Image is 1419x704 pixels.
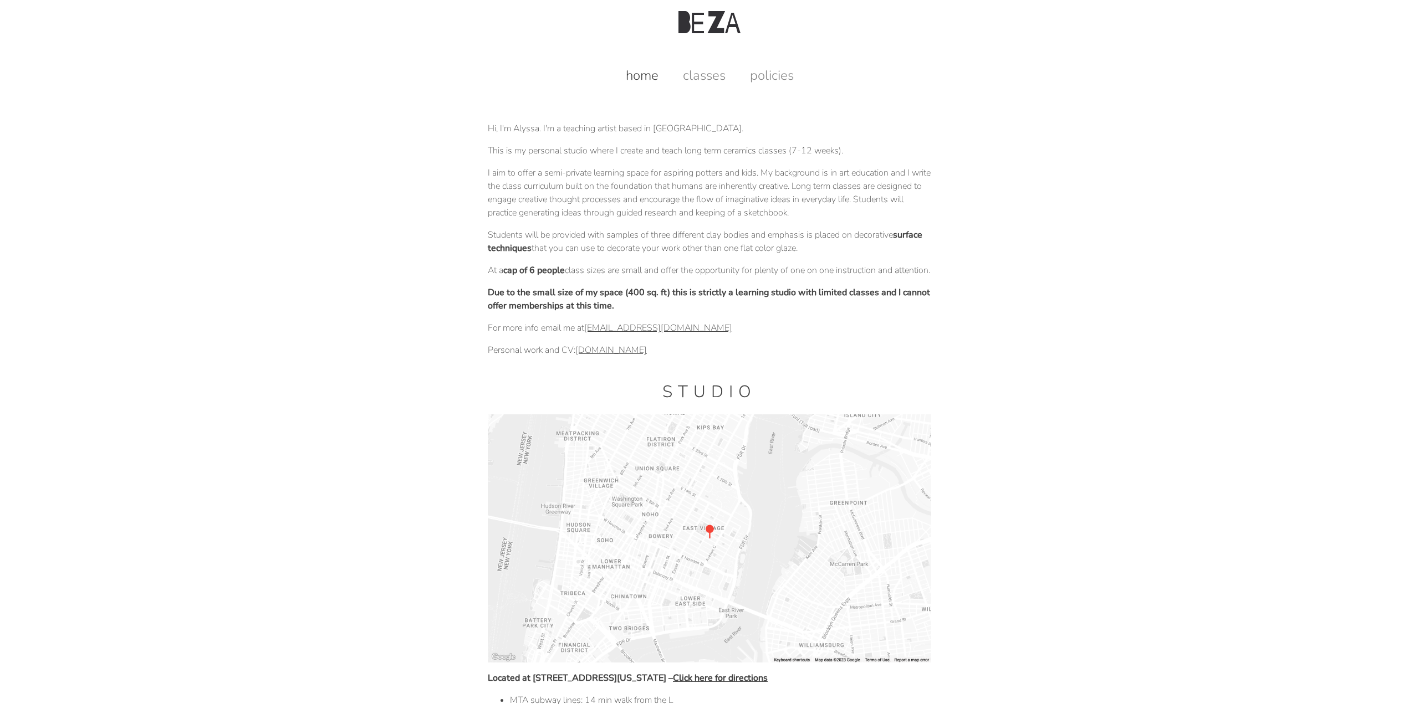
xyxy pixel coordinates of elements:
[488,321,931,335] p: For more info email me at
[615,66,670,84] a: home
[503,264,565,276] strong: cap of 6 people
[673,672,768,684] a: Click here for directions
[488,144,931,157] p: This is my personal studio where I create and teach long term ceramics classes (7-12 weeks).
[575,344,647,356] a: [DOMAIN_NAME]
[739,66,805,84] a: policies
[488,166,931,219] p: I aim to offer a semi-private learning space for aspiring potters and kids. My background is in a...
[488,286,930,312] strong: Due to the small size of my space (400 sq. ft) this is strictly a learning studio with limited cl...
[488,264,931,277] p: At a class sizes are small and offer the opportunity for plenty of one on one instruction and att...
[488,228,931,255] p: Students will be provided with samples of three different clay bodies and emphasis is placed on d...
[672,66,737,84] a: classes
[488,229,922,254] strong: surface techniques
[488,381,931,403] h1: Studio
[488,122,931,135] p: Hi, I'm Alyssa. I'm a teaching artist based in [GEOGRAPHIC_DATA].
[584,322,732,334] a: [EMAIL_ADDRESS][DOMAIN_NAME]
[678,11,741,33] img: Beza Studio Logo
[488,414,931,662] img: beza-studio-map.png
[488,343,931,357] p: Personal work and CV:
[488,672,768,684] strong: Located at [STREET_ADDRESS][US_STATE] –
